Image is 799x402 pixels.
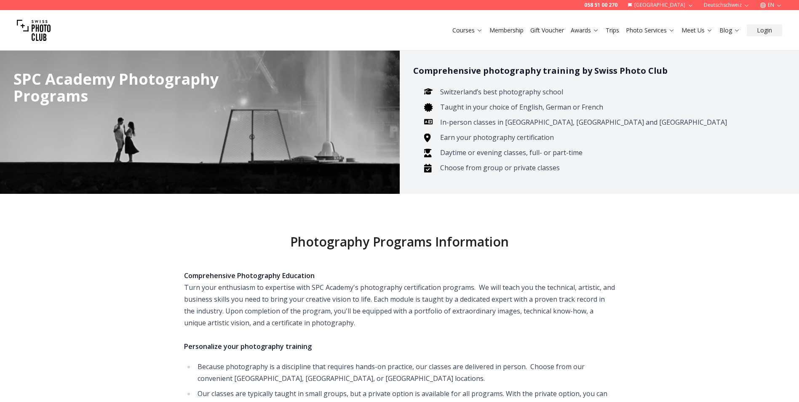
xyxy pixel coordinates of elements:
a: Gift Voucher [530,26,564,35]
li: Earn your photography certification [438,131,772,143]
li: Choose from group or private classes [438,162,772,174]
button: Courses [449,24,486,36]
a: Meet Us [681,26,713,35]
button: Login [747,24,782,36]
a: Membership [489,26,524,35]
button: Meet Us [678,24,716,36]
div: SPC Academy Photography Programs [13,71,256,105]
button: Trips [602,24,623,36]
li: Switzerland’s best photography school [438,86,772,98]
button: Membership [486,24,527,36]
h3: Comprehensive photography training by Swiss Photo Club [413,64,786,78]
strong: Personalize your photography training [184,342,312,351]
button: Blog [716,24,743,36]
a: Trips [606,26,619,35]
button: Photo Services [623,24,678,36]
li: Taught in your choice of English, German or French [438,101,772,113]
strong: Comprehensive Photography Education [184,271,315,280]
div: Turn your enthusiasm to expertise with SPC Academy's photography certification programs. We will ... [184,270,615,352]
a: Courses [452,26,483,35]
a: Awards [571,26,599,35]
li: Because photography is a discipline that requires hands-on practice, our classes are delivered in... [195,361,615,384]
a: Blog [719,26,740,35]
li: Daytime or evening classes, full- or part-time [438,147,772,158]
a: Photo Services [626,26,675,35]
button: Awards [567,24,602,36]
h2: Photography Programs Information [137,234,663,249]
button: Gift Voucher [527,24,567,36]
a: 058 51 00 270 [584,2,617,8]
li: In-person classes in [GEOGRAPHIC_DATA], [GEOGRAPHIC_DATA] and [GEOGRAPHIC_DATA] [438,116,772,128]
img: Swiss photo club [17,13,51,47]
